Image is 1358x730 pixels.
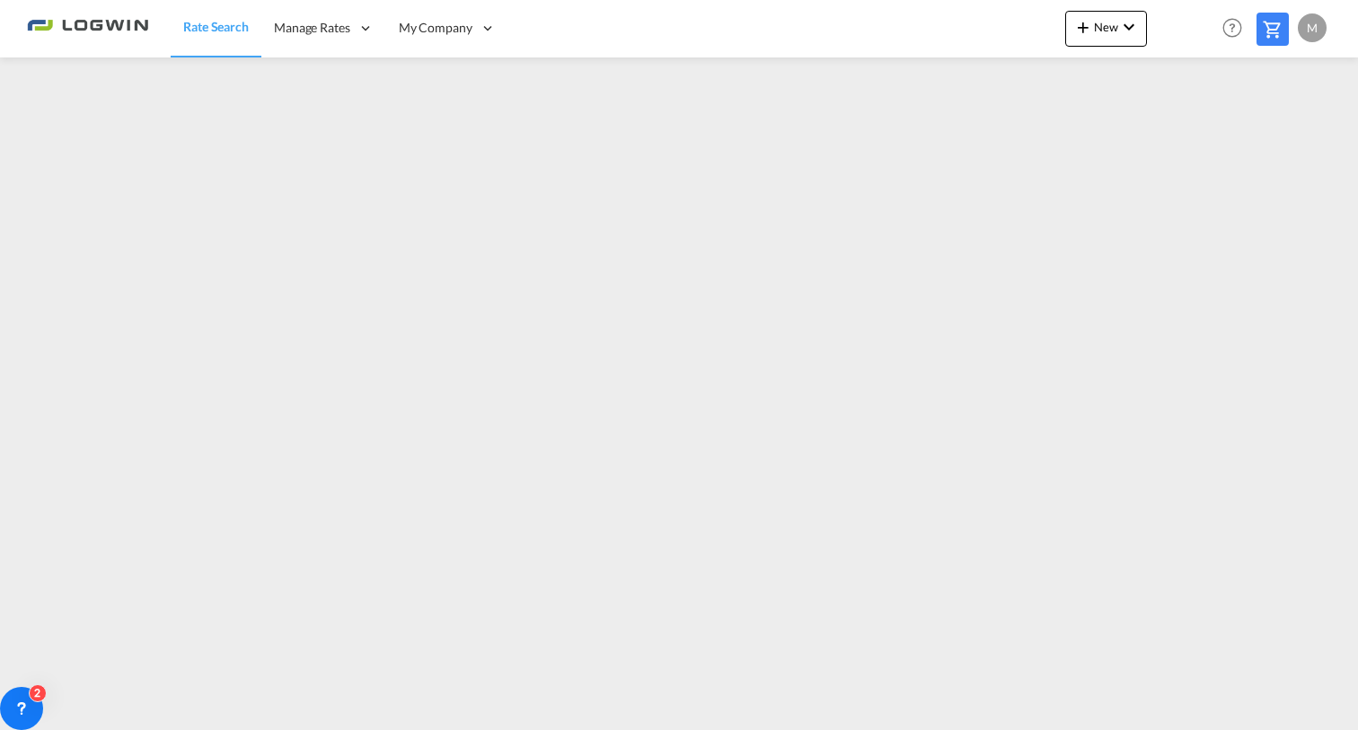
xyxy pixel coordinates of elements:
[1072,16,1094,38] md-icon: icon-plus 400-fg
[1217,13,1257,45] div: Help
[1298,13,1327,42] div: M
[274,19,350,37] span: Manage Rates
[1118,16,1140,38] md-icon: icon-chevron-down
[399,19,472,37] span: My Company
[27,8,148,48] img: 2761ae10d95411efa20a1f5e0282d2d7.png
[1217,13,1248,43] span: Help
[183,19,249,34] span: Rate Search
[1072,20,1140,34] span: New
[1065,11,1147,47] button: icon-plus 400-fgNewicon-chevron-down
